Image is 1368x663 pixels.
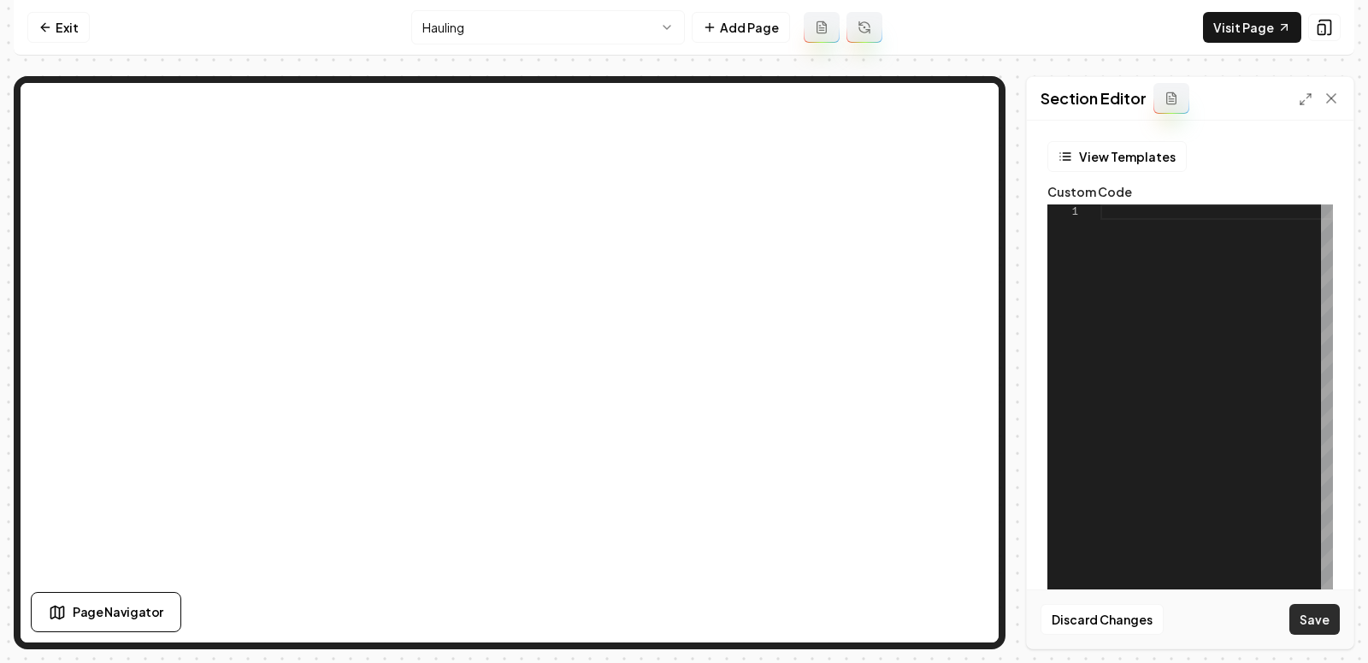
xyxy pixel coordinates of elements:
[804,12,840,43] button: Add admin page prompt
[31,592,181,632] button: Page Navigator
[1047,204,1078,220] div: 1
[27,12,90,43] a: Exit
[1203,12,1301,43] a: Visit Page
[73,603,163,621] span: Page Navigator
[1153,83,1189,114] button: Add admin section prompt
[1047,141,1187,172] button: View Templates
[1041,86,1147,110] h2: Section Editor
[846,12,882,43] button: Regenerate page
[692,12,790,43] button: Add Page
[1041,604,1164,635] button: Discard Changes
[1047,186,1333,198] label: Custom Code
[1289,604,1340,635] button: Save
